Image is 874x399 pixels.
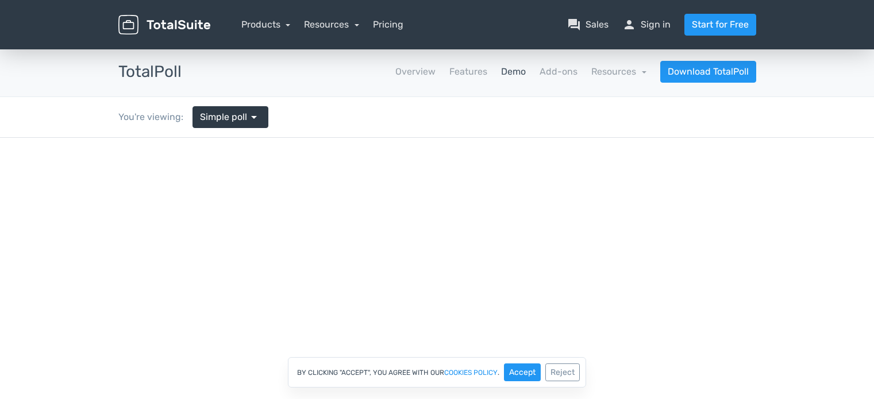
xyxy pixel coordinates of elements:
button: Accept [504,363,541,381]
a: Features [449,65,487,79]
h3: TotalPoll [118,63,182,81]
span: Simple poll [200,110,247,124]
a: Overview [395,65,436,79]
span: person [622,18,636,32]
div: You're viewing: [118,110,192,124]
button: Reject [545,363,580,381]
span: question_answer [567,18,581,32]
a: Pricing [373,18,403,32]
a: Download TotalPoll [660,61,756,83]
div: By clicking "Accept", you agree with our . [288,357,586,388]
span: arrow_drop_down [247,110,261,124]
a: Resources [591,66,646,77]
a: Resources [304,19,359,30]
a: Demo [501,65,526,79]
a: personSign in [622,18,671,32]
a: question_answerSales [567,18,609,32]
img: TotalSuite for WordPress [118,15,210,35]
a: Simple poll arrow_drop_down [192,106,268,128]
a: Add-ons [540,65,577,79]
a: Products [241,19,291,30]
a: Start for Free [684,14,756,36]
a: cookies policy [444,369,498,376]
